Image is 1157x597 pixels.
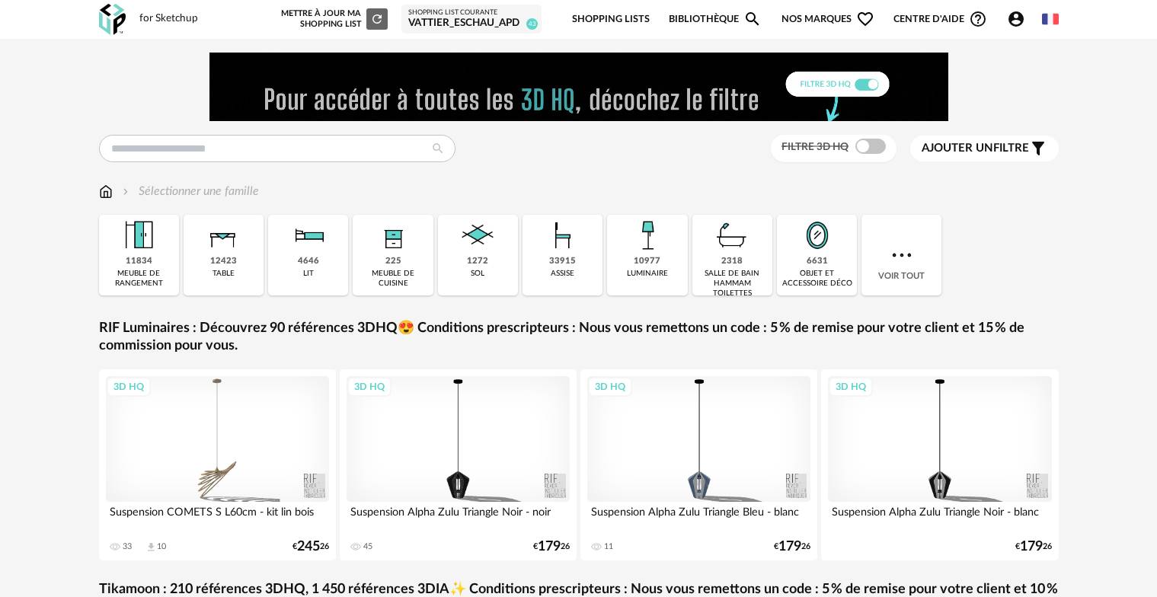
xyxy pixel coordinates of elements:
span: Filter icon [1029,139,1047,158]
div: 10977 [634,256,660,267]
img: fr [1042,11,1059,27]
img: Table.png [203,215,244,256]
div: Vattier_Eschau_APD [408,17,535,30]
div: Mettre à jour ma Shopping List [278,8,388,30]
span: Account Circle icon [1007,10,1025,28]
span: Filtre 3D HQ [781,142,849,152]
div: 3D HQ [588,377,632,397]
div: luminaire [627,269,668,279]
div: 33915 [549,256,576,267]
img: Sol.png [457,215,498,256]
a: Shopping Lists [572,2,650,37]
img: OXP [99,4,126,35]
img: Rangement.png [372,215,414,256]
img: more.7b13dc1.svg [888,241,916,269]
div: assise [551,269,574,279]
a: Shopping List courante Vattier_Eschau_APD 43 [408,8,535,30]
span: Nos marques [781,2,874,37]
div: 225 [385,256,401,267]
div: € 26 [533,541,570,552]
div: Suspension COMETS S L60cm - kit lin bois [106,502,330,532]
div: for Sketchup [139,12,198,26]
span: 245 [297,541,320,552]
div: 45 [363,541,372,552]
div: objet et accessoire déco [781,269,852,289]
img: svg+xml;base64,PHN2ZyB3aWR0aD0iMTYiIGhlaWdodD0iMTciIHZpZXdCb3g9IjAgMCAxNiAxNyIgZmlsbD0ibm9uZSIgeG... [99,183,113,200]
span: Centre d'aideHelp Circle Outline icon [893,10,987,28]
span: 179 [778,541,801,552]
div: € 26 [292,541,329,552]
span: Download icon [145,541,157,553]
div: 2318 [721,256,743,267]
div: 11 [604,541,613,552]
div: Suspension Alpha Zulu Triangle Noir - noir [347,502,571,532]
span: Help Circle Outline icon [969,10,987,28]
span: 179 [538,541,561,552]
img: Literie.png [288,215,329,256]
div: € 26 [774,541,810,552]
a: 3D HQ Suspension Alpha Zulu Triangle Noir - noir 45 €17926 [340,369,577,560]
span: filtre [922,141,1029,156]
div: 1272 [467,256,488,267]
img: Meuble%20de%20rangement.png [118,215,159,256]
img: svg+xml;base64,PHN2ZyB3aWR0aD0iMTYiIGhlaWdodD0iMTYiIHZpZXdCb3g9IjAgMCAxNiAxNiIgZmlsbD0ibm9uZSIgeG... [120,183,132,200]
div: 33 [123,541,132,552]
div: 3D HQ [347,377,392,397]
div: 4646 [298,256,319,267]
div: 11834 [126,256,152,267]
span: Ajouter un [922,142,993,154]
div: € 26 [1015,541,1052,552]
div: 12423 [210,256,237,267]
button: Ajouter unfiltre Filter icon [910,136,1059,161]
div: 6631 [807,256,828,267]
img: Assise.png [542,215,583,256]
div: meuble de cuisine [357,269,428,289]
span: 43 [526,18,538,30]
div: sol [471,269,484,279]
div: meuble de rangement [104,269,174,289]
a: RIF Luminaires : Découvrez 90 références 3DHQ😍 Conditions prescripteurs : Nous vous remettons un ... [99,320,1059,356]
a: BibliothèqueMagnify icon [669,2,762,37]
a: 3D HQ Suspension COMETS S L60cm - kit lin bois 33 Download icon 10 €24526 [99,369,337,560]
span: Magnify icon [743,10,762,28]
span: Account Circle icon [1007,10,1032,28]
span: Refresh icon [370,14,384,23]
img: Luminaire.png [627,215,668,256]
div: lit [303,269,314,279]
div: Shopping List courante [408,8,535,18]
a: 3D HQ Suspension Alpha Zulu Triangle Noir - blanc €17926 [821,369,1059,560]
span: 179 [1020,541,1043,552]
div: Sélectionner une famille [120,183,259,200]
div: 3D HQ [107,377,151,397]
div: table [213,269,235,279]
span: Heart Outline icon [856,10,874,28]
img: Salle%20de%20bain.png [711,215,753,256]
div: 3D HQ [829,377,873,397]
div: Voir tout [861,215,941,295]
div: salle de bain hammam toilettes [697,269,768,298]
img: FILTRE%20HQ%20NEW_V1%20(4).gif [209,53,948,121]
div: Suspension Alpha Zulu Triangle Noir - blanc [828,502,1052,532]
img: Miroir.png [797,215,838,256]
a: 3D HQ Suspension Alpha Zulu Triangle Bleu - blanc 11 €17926 [580,369,818,560]
div: 10 [157,541,166,552]
div: Suspension Alpha Zulu Triangle Bleu - blanc [587,502,811,532]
